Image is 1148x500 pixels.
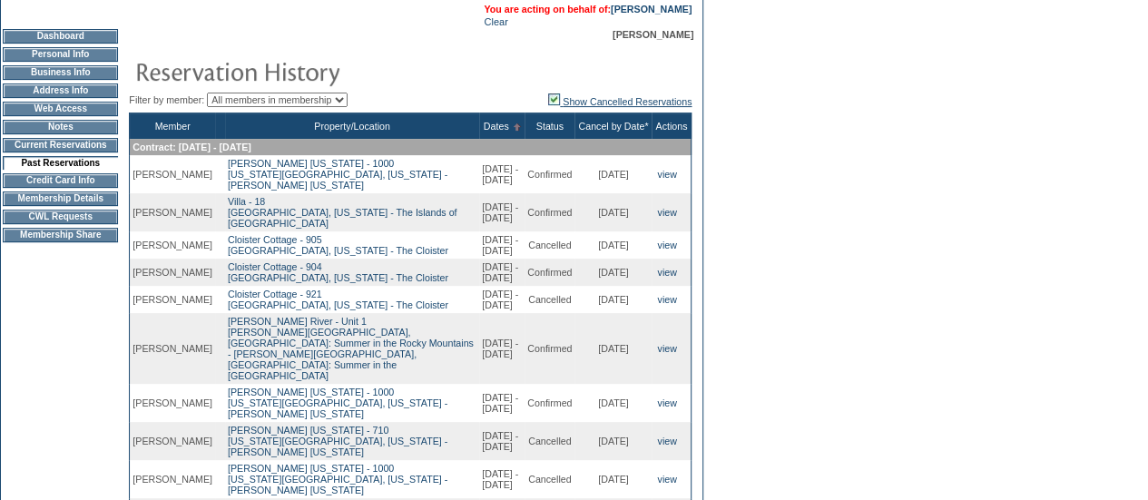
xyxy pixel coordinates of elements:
[130,422,215,460] td: [PERSON_NAME]
[479,231,525,259] td: [DATE] - [DATE]
[525,155,574,193] td: Confirmed
[3,47,118,62] td: Personal Info
[155,121,191,132] a: Member
[574,259,652,286] td: [DATE]
[3,83,118,98] td: Address Info
[525,231,574,259] td: Cancelled
[525,193,574,231] td: Confirmed
[479,155,525,193] td: [DATE] - [DATE]
[525,460,574,498] td: Cancelled
[657,474,676,485] a: view
[578,121,648,132] a: Cancel by Date*
[525,259,574,286] td: Confirmed
[548,96,692,107] a: Show Cancelled Reservations
[130,231,215,259] td: [PERSON_NAME]
[657,294,676,305] a: view
[130,384,215,422] td: [PERSON_NAME]
[574,193,652,231] td: [DATE]
[484,4,692,15] span: You are acting on behalf of:
[613,29,693,40] span: [PERSON_NAME]
[228,387,447,419] a: [PERSON_NAME] [US_STATE] - 1000[US_STATE][GEOGRAPHIC_DATA], [US_STATE] - [PERSON_NAME] [US_STATE]
[548,93,560,105] img: chk_on.JPG
[3,210,118,224] td: CWL Requests
[479,193,525,231] td: [DATE] - [DATE]
[574,155,652,193] td: [DATE]
[657,397,676,408] a: view
[228,289,448,310] a: Cloister Cottage - 921[GEOGRAPHIC_DATA], [US_STATE] - The Cloister
[228,425,447,457] a: [PERSON_NAME] [US_STATE] - 710[US_STATE][GEOGRAPHIC_DATA], [US_STATE] - [PERSON_NAME] [US_STATE]
[574,460,652,498] td: [DATE]
[479,313,525,384] td: [DATE] - [DATE]
[3,173,118,188] td: Credit Card Info
[479,460,525,498] td: [DATE] - [DATE]
[574,422,652,460] td: [DATE]
[484,16,507,27] a: Clear
[228,234,448,256] a: Cloister Cottage - 905[GEOGRAPHIC_DATA], [US_STATE] - The Cloister
[3,120,118,134] td: Notes
[525,313,574,384] td: Confirmed
[574,313,652,384] td: [DATE]
[3,156,118,170] td: Past Reservations
[657,207,676,218] a: view
[536,121,564,132] a: Status
[134,53,497,89] img: pgTtlResHistory.gif
[657,436,676,446] a: view
[3,191,118,206] td: Membership Details
[130,460,215,498] td: [PERSON_NAME]
[611,4,692,15] a: [PERSON_NAME]
[228,463,447,495] a: [PERSON_NAME] [US_STATE] - 1000[US_STATE][GEOGRAPHIC_DATA], [US_STATE] - [PERSON_NAME] [US_STATE]
[574,286,652,313] td: [DATE]
[479,384,525,422] td: [DATE] - [DATE]
[3,228,118,242] td: Membership Share
[130,155,215,193] td: [PERSON_NAME]
[509,123,521,131] img: Ascending
[130,259,215,286] td: [PERSON_NAME]
[314,121,390,132] a: Property/Location
[130,313,215,384] td: [PERSON_NAME]
[479,422,525,460] td: [DATE] - [DATE]
[479,286,525,313] td: [DATE] - [DATE]
[525,384,574,422] td: Confirmed
[3,29,118,44] td: Dashboard
[130,286,215,313] td: [PERSON_NAME]
[3,138,118,152] td: Current Reservations
[479,259,525,286] td: [DATE] - [DATE]
[657,240,676,250] a: view
[228,196,456,229] a: Villa - 18[GEOGRAPHIC_DATA], [US_STATE] - The Islands of [GEOGRAPHIC_DATA]
[657,267,676,278] a: view
[657,169,676,180] a: view
[574,384,652,422] td: [DATE]
[3,65,118,80] td: Business Info
[3,102,118,116] td: Web Access
[228,158,447,191] a: [PERSON_NAME] [US_STATE] - 1000[US_STATE][GEOGRAPHIC_DATA], [US_STATE] - [PERSON_NAME] [US_STATE]
[129,94,204,105] span: Filter by member:
[525,422,574,460] td: Cancelled
[652,113,691,140] th: Actions
[657,343,676,354] a: view
[484,121,509,132] a: Dates
[228,261,448,283] a: Cloister Cottage - 904[GEOGRAPHIC_DATA], [US_STATE] - The Cloister
[132,142,250,152] span: Contract: [DATE] - [DATE]
[228,316,474,381] a: [PERSON_NAME] River - Unit 1[PERSON_NAME][GEOGRAPHIC_DATA], [GEOGRAPHIC_DATA]: Summer in the Rock...
[130,193,215,231] td: [PERSON_NAME]
[574,231,652,259] td: [DATE]
[525,286,574,313] td: Cancelled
